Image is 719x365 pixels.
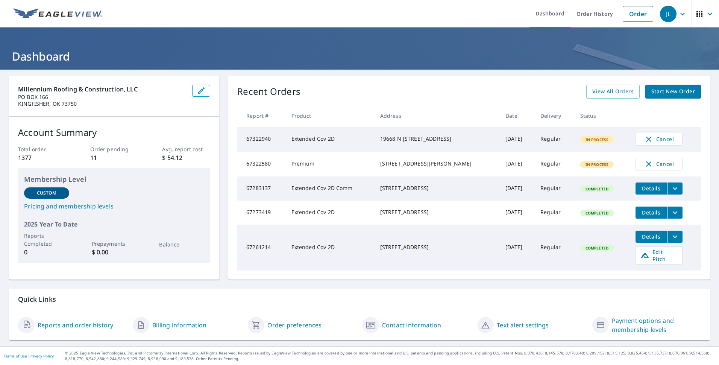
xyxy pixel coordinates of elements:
[4,353,27,359] a: Terms of Use
[534,176,574,201] td: Regular
[581,210,613,216] span: Completed
[667,182,683,195] button: filesDropdownBtn-67283137
[380,135,493,143] div: 19668 N [STREET_ADDRESS]
[18,94,186,100] p: PO BOX 166
[152,321,206,330] a: Billing information
[581,186,613,192] span: Completed
[24,174,204,184] p: Membership Level
[667,231,683,243] button: filesDropdownBtn-67261214
[592,87,634,96] span: View All Orders
[92,240,137,248] p: Prepayments
[90,153,138,162] p: 11
[499,176,534,201] td: [DATE]
[380,160,493,167] div: [STREET_ADDRESS][PERSON_NAME]
[643,135,675,144] span: Cancel
[24,248,69,257] p: 0
[660,6,677,22] div: JL
[534,127,574,152] td: Regular
[380,208,493,216] div: [STREET_ADDRESS]
[18,100,186,107] p: KINGFISHER, OK 73750
[534,152,574,176] td: Regular
[636,182,667,195] button: detailsBtn-67283137
[18,126,210,139] p: Account Summary
[640,185,663,192] span: Details
[4,354,54,358] p: |
[380,184,493,192] div: [STREET_ADDRESS]
[159,240,204,248] p: Balance
[92,248,137,257] p: $ 0.00
[285,127,374,152] td: Extended Cov 2D
[237,201,285,225] td: 67273419
[24,202,204,211] a: Pricing and membership levels
[18,153,66,162] p: 1377
[18,145,66,153] p: Total order
[636,231,667,243] button: detailsBtn-67261214
[237,176,285,201] td: 67283137
[534,201,574,225] td: Regular
[623,6,653,22] a: Order
[285,201,374,225] td: Extended Cov 2D
[499,225,534,271] td: [DATE]
[640,233,663,240] span: Details
[645,85,701,99] a: Start New Order
[374,105,499,127] th: Address
[581,162,613,167] span: In Process
[636,158,683,170] button: Cancel
[651,87,695,96] span: Start New Order
[499,201,534,225] td: [DATE]
[497,321,549,330] a: Text alert settings
[237,127,285,152] td: 67322940
[640,209,663,216] span: Details
[581,137,613,142] span: In Process
[499,152,534,176] td: [DATE]
[18,85,186,94] p: Millennium Roofing & Construction, LLC
[499,105,534,127] th: Date
[90,145,138,153] p: Order pending
[285,152,374,176] td: Premium
[29,353,54,359] a: Privacy Policy
[581,245,613,251] span: Completed
[636,246,683,265] a: Edit Pitch
[65,350,715,362] p: © 2025 Eagle View Technologies, Inc. and Pictometry International Corp. All Rights Reserved. Repo...
[534,105,574,127] th: Delivery
[574,105,630,127] th: Status
[24,220,204,229] p: 2025 Year To Date
[612,316,701,334] a: Payment options and membership levels
[640,248,678,263] span: Edit Pitch
[14,8,102,20] img: EV Logo
[237,105,285,127] th: Report #
[380,243,493,251] div: [STREET_ADDRESS]
[37,190,56,196] p: Custom
[636,207,667,219] button: detailsBtn-67273419
[237,225,285,271] td: 67261214
[667,207,683,219] button: filesDropdownBtn-67273419
[534,225,574,271] td: Regular
[237,152,285,176] td: 67322580
[285,105,374,127] th: Product
[9,49,710,64] h1: Dashboard
[38,321,113,330] a: Reports and order history
[267,321,322,330] a: Order preferences
[162,153,210,162] p: $ 54.12
[285,225,374,271] td: Extended Cov 2D
[24,232,69,248] p: Reports Completed
[18,295,701,304] p: Quick Links
[162,145,210,153] p: Avg. report cost
[643,160,675,169] span: Cancel
[382,321,441,330] a: Contact information
[285,176,374,201] td: Extended Cov 2D Comm
[586,85,640,99] a: View All Orders
[237,85,300,99] p: Recent Orders
[499,127,534,152] td: [DATE]
[636,133,683,146] button: Cancel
